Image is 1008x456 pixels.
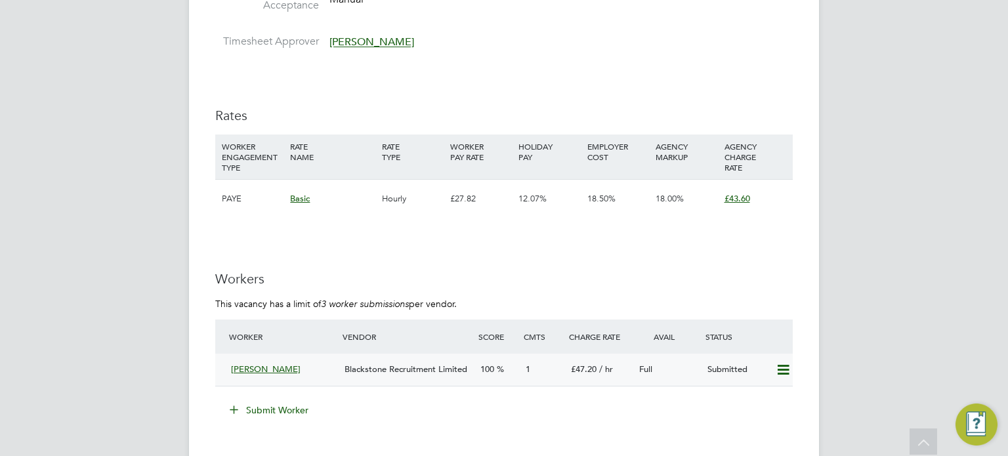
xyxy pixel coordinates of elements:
[571,363,597,375] span: £47.20
[480,363,494,375] span: 100
[634,325,702,348] div: Avail
[215,270,793,287] h3: Workers
[515,135,583,169] div: HOLIDAY PAY
[345,363,467,375] span: Blackstone Recruitment Limited
[220,400,319,421] button: Submit Worker
[226,325,339,348] div: Worker
[656,193,684,204] span: 18.00%
[587,193,616,204] span: 18.50%
[639,363,652,375] span: Full
[290,193,310,204] span: Basic
[724,193,750,204] span: £43.60
[955,404,997,446] button: Engage Resource Center
[652,135,721,169] div: AGENCY MARKUP
[721,135,789,179] div: AGENCY CHARGE RATE
[219,180,287,218] div: PAYE
[379,180,447,218] div: Hourly
[584,135,652,169] div: EMPLOYER COST
[321,298,409,310] em: 3 worker submissions
[219,135,287,179] div: WORKER ENGAGEMENT TYPE
[339,325,475,348] div: Vendor
[526,363,530,375] span: 1
[702,325,793,348] div: Status
[215,298,793,310] p: This vacancy has a limit of per vendor.
[329,36,414,49] span: [PERSON_NAME]
[447,135,515,169] div: WORKER PAY RATE
[379,135,447,169] div: RATE TYPE
[475,325,520,348] div: Score
[231,363,301,375] span: [PERSON_NAME]
[566,325,634,348] div: Charge Rate
[287,135,378,169] div: RATE NAME
[215,35,319,49] label: Timesheet Approver
[447,180,515,218] div: £27.82
[518,193,547,204] span: 12.07%
[599,363,613,375] span: / hr
[215,107,793,124] h3: Rates
[702,359,770,381] div: Submitted
[520,325,566,348] div: Cmts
